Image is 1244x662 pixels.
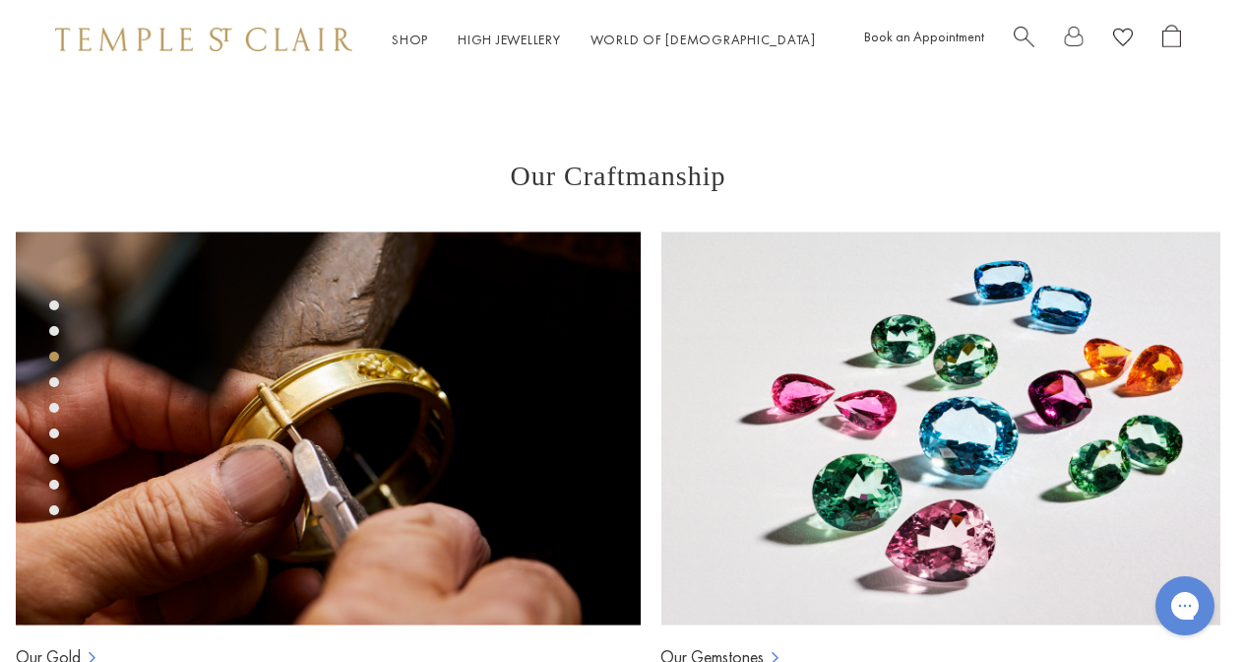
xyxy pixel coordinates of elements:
[55,28,352,51] img: Temple St. Clair
[392,31,428,48] a: ShopShop
[1014,25,1034,55] a: Search
[864,28,984,45] a: Book an Appointment
[16,232,641,626] img: Ball Chains
[458,31,561,48] a: High JewelleryHigh Jewellery
[591,31,816,48] a: World of [DEMOGRAPHIC_DATA]World of [DEMOGRAPHIC_DATA]
[392,28,816,52] nav: Main navigation
[1162,25,1181,55] a: Open Shopping Bag
[16,161,1220,192] h3: Our Craftmanship
[1113,25,1133,55] a: View Wishlist
[1146,569,1224,642] iframe: Gorgias live chat messenger
[49,296,59,531] div: Product gallery navigation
